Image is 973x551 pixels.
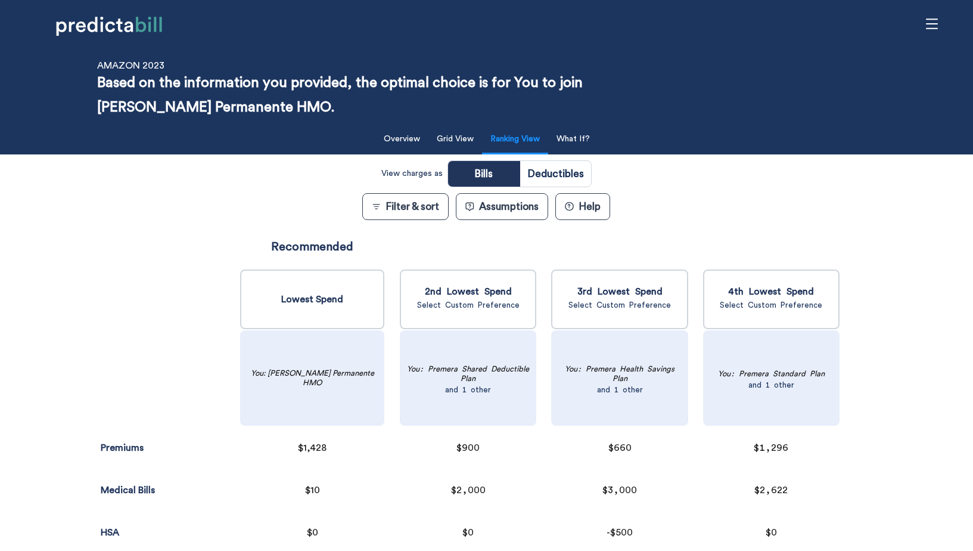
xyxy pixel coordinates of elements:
a: Select Custom Preference [417,301,520,309]
p: $3,000 [602,485,637,496]
p: Medical Bills [101,485,155,495]
p: You: Premera Shared Deductible Plan [405,364,531,383]
p: 3rd Lowest Spend [577,286,663,297]
span: menu [921,13,943,35]
p: $0 [766,527,777,538]
p: $0 [462,527,474,538]
p: Amazon 2023 [97,60,164,71]
p: You: [PERSON_NAME] Permanente HMO [245,369,379,388]
button: Ranking View [483,127,547,151]
p: -$500 [607,527,633,538]
p: Premiums [101,443,144,453]
p: You: Premera Standard Plan [718,369,825,379]
p: $1,296 [754,442,788,453]
a: and 1 other [748,381,794,389]
div: View charges as [381,164,443,184]
p: HSA [101,528,119,537]
p: You: Premera Health Savings Plan [557,364,683,383]
p: Lowest Spend [281,294,343,305]
p: 4th Lowest Spend [728,286,814,297]
a: Select Custom Preference [568,301,671,309]
p: $2,622 [754,485,788,496]
button: What If? [549,127,597,151]
p: $660 [608,442,632,453]
p: $1,428 [298,442,327,453]
button: Filter & sort [362,193,449,220]
button: Grid View [430,127,481,151]
a: and 1 other [445,386,491,394]
text: ? [567,203,571,209]
button: Assumptions [456,193,548,220]
button: ?Help [555,193,610,220]
a: and 1 other [597,386,643,394]
a: Select Custom Preference [720,301,822,309]
p: $900 [456,442,480,453]
p: $10 [305,485,320,496]
p: Based on the information you provided, the optimal choice is for You to join [PERSON_NAME] Perman... [97,71,642,120]
button: Overview [377,127,427,151]
p: 2nd Lowest Spend [425,286,512,297]
p: Recommended [271,241,353,253]
p: $2,000 [451,485,486,496]
p: $0 [307,527,318,538]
